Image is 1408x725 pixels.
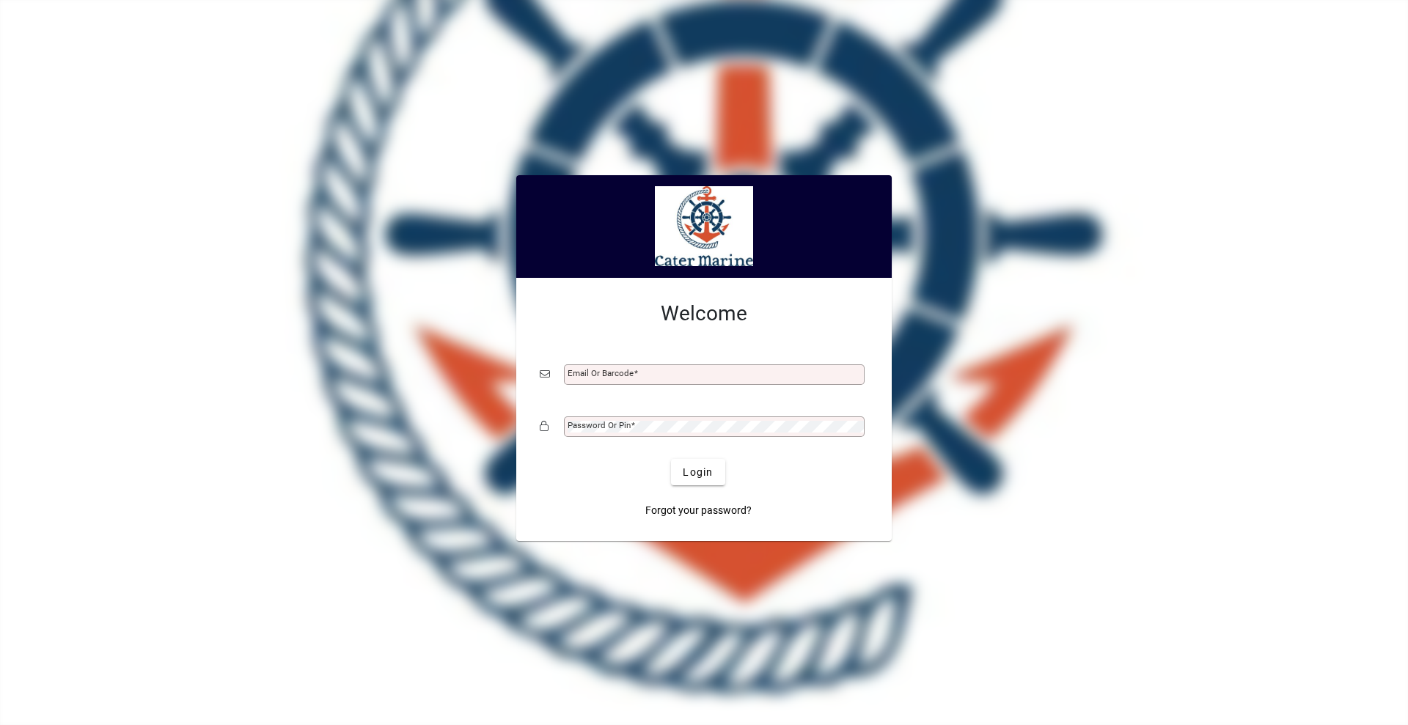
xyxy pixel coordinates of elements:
[645,503,752,518] span: Forgot your password?
[568,420,631,430] mat-label: Password or Pin
[639,497,758,523] a: Forgot your password?
[683,465,713,480] span: Login
[671,459,725,485] button: Login
[540,301,868,326] h2: Welcome
[568,368,634,378] mat-label: Email or Barcode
